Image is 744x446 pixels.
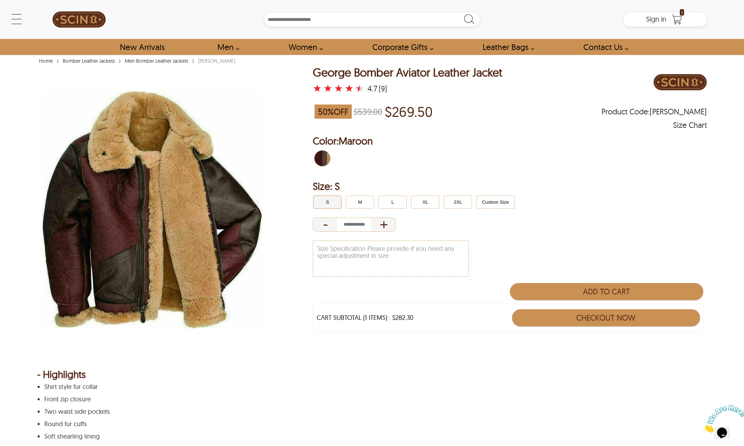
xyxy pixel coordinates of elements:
[323,85,332,92] label: 2 rating
[313,84,366,94] a: George Bomber Aviator Leather Jacket with a 4.666666666666667 Star Rating and 9 Product Review }
[44,396,698,403] p: Front zip closure
[371,218,396,232] div: Increase Quantity of Item
[313,66,502,79] h1: George Bomber Aviator Leather Jacket
[334,85,343,92] label: 3 rating
[313,179,707,193] h2: Selected Filter by Size: S
[444,196,472,209] button: Click to select 2XL
[313,218,337,232] div: Decrease Quantity of Item
[670,14,684,25] a: Shopping Cart
[646,15,666,23] span: Sign in
[44,408,698,415] p: Two waist side pockets
[44,433,698,440] p: Soft shearling lining
[378,196,407,209] button: Click to select L
[646,17,666,23] a: Sign in
[379,85,387,92] div: (9)
[3,3,47,31] img: Chat attention grabber
[61,58,117,64] a: Bomber Leather Jackets
[367,85,377,92] div: 4.7
[37,371,707,378] div: - Highlights
[512,309,700,326] button: Checkout Now
[474,39,538,55] a: Shop Leather Bags
[281,39,327,55] a: Shop Women Leather Jackets
[315,105,352,119] span: 50 % OFF
[385,103,433,120] p: Price of $269.50
[345,85,354,92] label: 4 rating
[37,58,55,64] a: Home
[313,241,468,276] textarea: Size Specification Please provide if you need any special adjustment in size.
[37,4,121,35] a: SCIN
[123,58,190,64] a: Men Bomber Leather Jackets
[654,66,707,98] img: Brand Logo PDP Image
[317,314,413,321] div: CART SUBTOTAL (1 ITEMS) : $282.30
[355,85,364,92] label: 5 rating
[196,57,237,64] div: [PERSON_NAME]
[700,402,744,435] iframe: chat widget
[411,196,439,209] button: Click to select XL
[510,335,703,355] iframe: PayPal
[364,39,437,55] a: Shop Leather Corporate Gifts
[118,54,121,67] span: ›
[601,108,707,115] span: Product Code: GEORGE
[313,85,322,92] label: 1 rating
[192,54,195,67] span: ›
[44,420,698,428] p: Round fur cuffs
[112,39,172,55] a: Shop New Arrivals
[313,149,332,168] div: Maroon
[56,54,59,67] span: ›
[673,122,707,129] div: Size Chart
[313,134,707,148] h2: Selected Color: by Maroon
[346,196,374,209] button: Click to select M
[680,9,684,16] span: 1
[339,135,373,147] span: Maroon
[313,196,342,209] button: Click to select S
[354,106,382,117] strike: $539.00
[209,39,243,55] a: shop men's leather jackets
[476,196,515,209] button: Click to select Custom Size
[654,66,707,100] a: Brand Logo PDP Image
[44,383,698,390] p: Shirt style fur collar
[37,66,267,353] img: Cockpit Maroon Genuine Sheepskin Leather Jacket by SCIN
[510,283,703,300] button: Add to Cart
[52,4,106,35] img: SCIN
[575,39,632,55] a: contact-us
